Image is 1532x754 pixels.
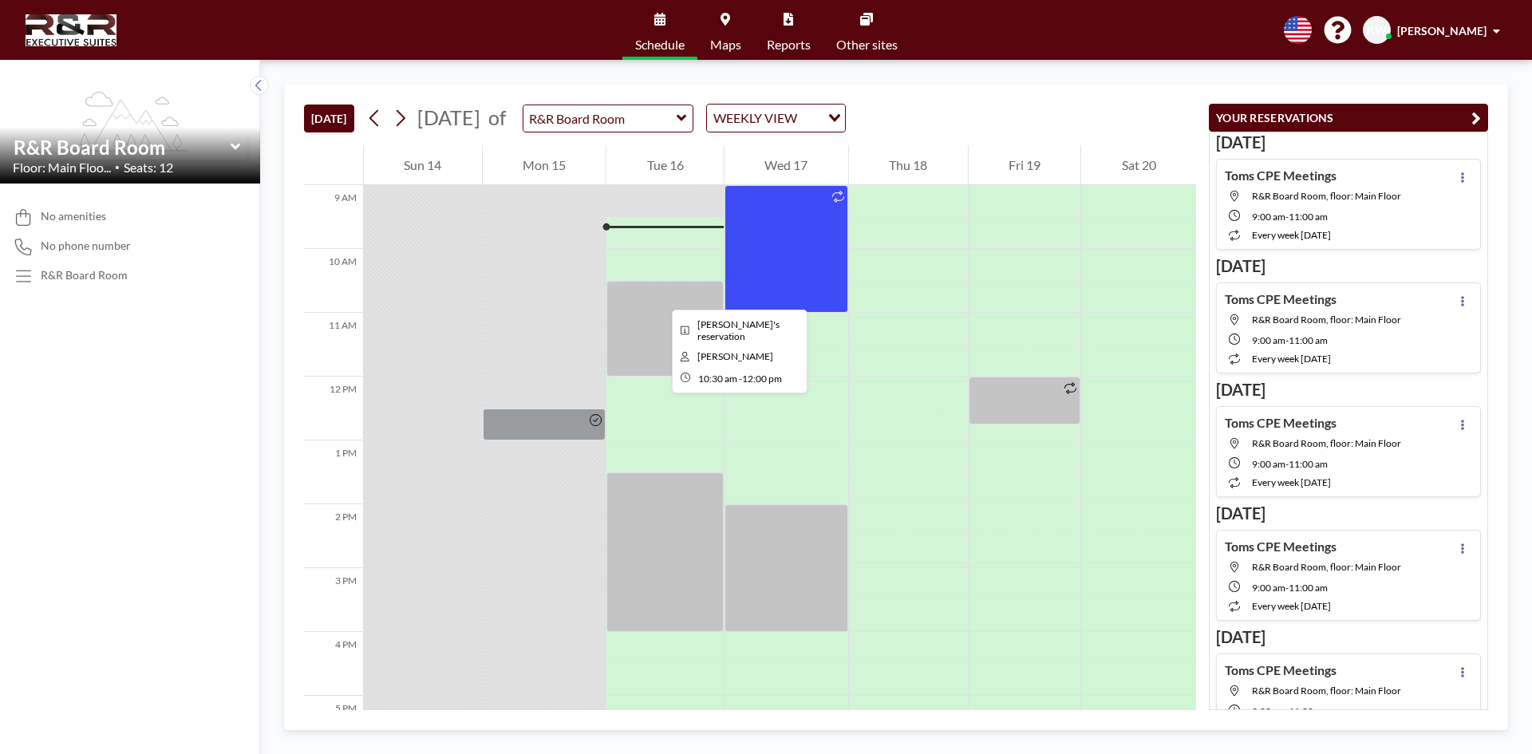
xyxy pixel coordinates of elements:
[1252,561,1401,573] span: R&R Board Room, floor: Main Floor
[1285,211,1289,223] span: -
[1397,24,1487,38] span: [PERSON_NAME]
[41,209,106,223] span: No amenities
[124,160,173,176] span: Seats: 12
[836,38,898,51] span: Other sites
[635,38,685,51] span: Schedule
[1367,23,1387,38] span: KW
[1252,582,1285,594] span: 9:00 AM
[304,377,363,440] div: 12 PM
[697,318,780,342] span: Tom's reservation
[1252,476,1331,488] span: every week [DATE]
[969,145,1081,185] div: Fri 19
[1252,211,1285,223] span: 9:00 AM
[1225,291,1337,307] h4: Toms CPE Meetings
[1252,190,1401,202] span: R&R Board Room, floor: Main Floor
[304,105,354,132] button: [DATE]
[802,108,819,128] input: Search for option
[304,568,363,632] div: 3 PM
[739,373,742,385] span: -
[1216,256,1481,276] h3: [DATE]
[725,145,848,185] div: Wed 17
[1225,168,1337,184] h4: Toms CPE Meetings
[1225,662,1337,678] h4: Toms CPE Meetings
[1285,334,1289,346] span: -
[304,632,363,696] div: 4 PM
[41,268,128,282] p: R&R Board Room
[1289,458,1328,470] span: 11:00 AM
[698,373,737,385] span: 10:30 AM
[41,239,131,253] span: No phone number
[26,14,116,46] img: organization-logo
[710,108,800,128] span: WEEKLY VIEW
[115,162,120,172] span: •
[304,504,363,568] div: 2 PM
[304,313,363,377] div: 11 AM
[1289,334,1328,346] span: 11:00 AM
[1216,380,1481,400] h3: [DATE]
[523,105,677,132] input: R&R Board Room
[304,249,363,313] div: 10 AM
[483,145,606,185] div: Mon 15
[1216,503,1481,523] h3: [DATE]
[1285,458,1289,470] span: -
[707,105,845,132] div: Search for option
[710,38,741,51] span: Maps
[304,185,363,249] div: 9 AM
[1225,415,1337,431] h4: Toms CPE Meetings
[1252,314,1401,326] span: R&R Board Room, floor: Main Floor
[1252,705,1285,717] span: 9:00 AM
[1289,582,1328,594] span: 11:00 AM
[849,145,968,185] div: Thu 18
[1216,627,1481,647] h3: [DATE]
[1285,582,1289,594] span: -
[304,440,363,504] div: 1 PM
[697,350,773,362] span: Tom Alvarez
[1252,685,1401,697] span: R&R Board Room, floor: Main Floor
[1252,600,1331,612] span: every week [DATE]
[1225,539,1337,555] h4: Toms CPE Meetings
[606,145,724,185] div: Tue 16
[1209,104,1488,132] button: YOUR RESERVATIONS
[1252,229,1331,241] span: every week [DATE]
[14,136,231,159] input: R&R Board Room
[1252,437,1401,449] span: R&R Board Room, floor: Main Floor
[1289,211,1328,223] span: 11:00 AM
[1252,353,1331,365] span: every week [DATE]
[417,105,480,129] span: [DATE]
[364,145,482,185] div: Sun 14
[1252,458,1285,470] span: 9:00 AM
[742,373,782,385] span: 12:00 PM
[13,160,111,176] span: Floor: Main Floo...
[1289,705,1328,717] span: 11:00 AM
[1081,145,1196,185] div: Sat 20
[1252,334,1285,346] span: 9:00 AM
[1216,132,1481,152] h3: [DATE]
[488,105,506,130] span: of
[767,38,811,51] span: Reports
[1285,705,1289,717] span: -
